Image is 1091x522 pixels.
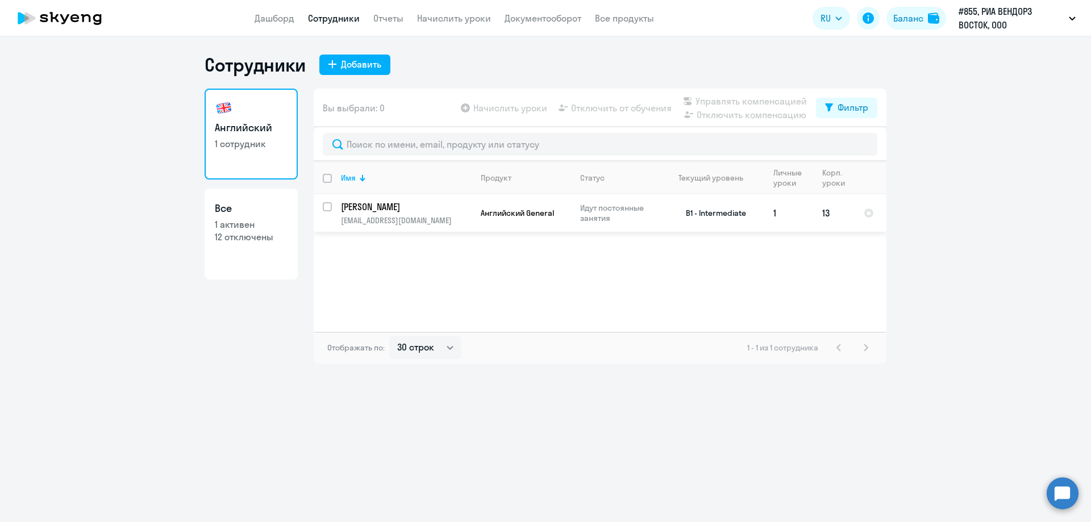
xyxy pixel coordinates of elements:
[959,5,1064,32] p: #855, РИА ВЕНДОРЗ ВОСТОК, ООО
[341,57,381,71] div: Добавить
[215,218,288,231] p: 1 активен
[215,201,288,216] h3: Все
[215,99,233,117] img: english
[481,173,571,183] div: Продукт
[481,173,511,183] div: Продукт
[822,168,845,188] div: Корп. уроки
[893,11,923,25] div: Баланс
[255,12,294,24] a: Дашборд
[205,89,298,179] a: Английский1 сотрудник
[813,194,855,232] td: 13
[481,208,554,218] span: Английский General
[308,12,360,24] a: Сотрудники
[678,173,743,183] div: Текущий уровень
[327,343,385,353] span: Отображать по:
[886,7,946,30] button: Балансbalance
[215,120,288,135] h3: Английский
[580,203,658,223] p: Идут постоянные занятия
[417,12,491,24] a: Начислить уроки
[580,173,658,183] div: Статус
[341,201,469,213] p: [PERSON_NAME]
[215,137,288,150] p: 1 сотрудник
[319,55,390,75] button: Добавить
[764,194,813,232] td: 1
[595,12,654,24] a: Все продукты
[323,101,385,115] span: Вы выбрали: 0
[323,133,877,156] input: Поиск по имени, email, продукту или статусу
[205,53,306,76] h1: Сотрудники
[215,231,288,243] p: 12 отключены
[773,168,813,188] div: Личные уроки
[341,173,471,183] div: Имя
[373,12,403,24] a: Отчеты
[813,7,850,30] button: RU
[205,189,298,279] a: Все1 активен12 отключены
[341,173,356,183] div: Имя
[953,5,1081,32] button: #855, РИА ВЕНДОРЗ ВОСТОК, ООО
[928,12,939,24] img: balance
[747,343,818,353] span: 1 - 1 из 1 сотрудника
[822,168,854,188] div: Корп. уроки
[341,215,471,225] p: [EMAIL_ADDRESS][DOMAIN_NAME]
[773,168,802,188] div: Личные уроки
[838,101,868,114] div: Фильтр
[821,11,831,25] span: RU
[505,12,581,24] a: Документооборот
[816,98,877,118] button: Фильтр
[580,173,605,183] div: Статус
[668,173,764,183] div: Текущий уровень
[341,201,471,213] a: [PERSON_NAME]
[659,194,764,232] td: B1 - Intermediate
